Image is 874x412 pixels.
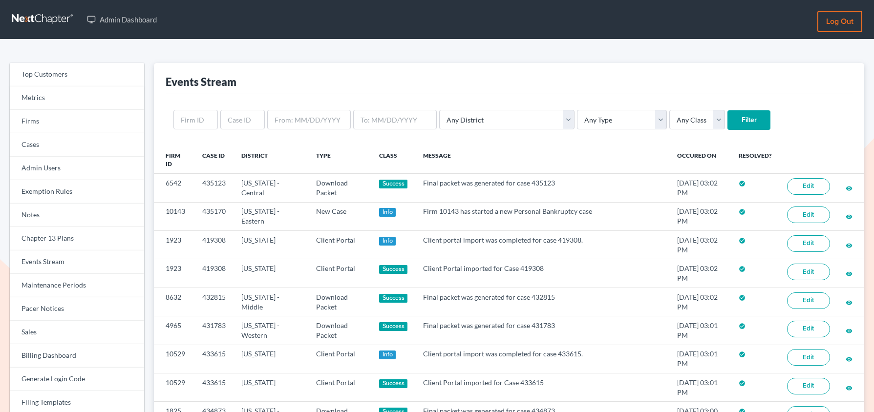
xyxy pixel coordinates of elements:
[739,294,746,301] i: check_circle
[669,373,731,402] td: [DATE] 03:01 PM
[669,259,731,288] td: [DATE] 03:02 PM
[739,266,746,272] i: check_circle
[415,316,669,345] td: Final packet was generated for case 431783
[739,380,746,387] i: check_circle
[194,174,234,202] td: 435123
[194,288,234,316] td: 432815
[415,373,669,402] td: Client Portal imported for Case 433615
[846,354,853,363] a: visibility
[669,202,731,230] td: [DATE] 03:02 PM
[154,345,195,373] td: 10529
[846,212,853,220] a: visibility
[415,231,669,259] td: Client portal import was completed for case 419308.
[379,180,407,188] div: Success
[846,185,853,192] i: visibility
[234,145,308,174] th: District
[154,316,195,345] td: 4965
[739,180,746,187] i: check_circle
[194,202,234,230] td: 435170
[194,145,234,174] th: Case ID
[308,373,371,402] td: Client Portal
[846,356,853,363] i: visibility
[154,145,195,174] th: Firm ID
[846,184,853,192] a: visibility
[739,323,746,330] i: check_circle
[10,180,144,204] a: Exemption Rules
[154,231,195,259] td: 1923
[308,288,371,316] td: Download Packet
[166,75,236,89] div: Events Stream
[234,316,308,345] td: [US_STATE] - Western
[154,174,195,202] td: 6542
[308,202,371,230] td: New Case
[415,288,669,316] td: Final packet was generated for case 432815
[10,368,144,391] a: Generate Login Code
[154,373,195,402] td: 10529
[669,174,731,202] td: [DATE] 03:02 PM
[154,288,195,316] td: 8632
[82,11,162,28] a: Admin Dashboard
[234,202,308,230] td: [US_STATE] - Eastern
[220,110,265,129] input: Case ID
[371,145,415,174] th: Class
[669,231,731,259] td: [DATE] 03:02 PM
[308,345,371,373] td: Client Portal
[194,345,234,373] td: 433615
[846,269,853,277] a: visibility
[739,208,746,215] i: check_circle
[669,288,731,316] td: [DATE] 03:02 PM
[739,237,746,244] i: check_circle
[194,316,234,345] td: 431783
[267,110,351,129] input: From: MM/DD/YYYY
[234,259,308,288] td: [US_STATE]
[353,110,437,129] input: To: MM/DD/YYYY
[10,344,144,368] a: Billing Dashboard
[817,11,862,32] a: Log out
[379,208,396,217] div: Info
[308,145,371,174] th: Type
[154,259,195,288] td: 1923
[787,235,830,252] a: Edit
[194,373,234,402] td: 433615
[846,213,853,220] i: visibility
[846,242,853,249] i: visibility
[308,259,371,288] td: Client Portal
[10,321,144,344] a: Sales
[379,379,407,388] div: Success
[379,322,407,331] div: Success
[731,145,779,174] th: Resolved?
[415,145,669,174] th: Message
[10,274,144,297] a: Maintenance Periods
[787,206,830,223] a: Edit
[846,328,853,334] i: visibility
[379,294,407,303] div: Success
[787,264,830,280] a: Edit
[415,174,669,202] td: Final packet was generated for case 435123
[194,231,234,259] td: 419308
[234,345,308,373] td: [US_STATE]
[234,231,308,259] td: [US_STATE]
[10,204,144,227] a: Notes
[787,178,830,195] a: Edit
[194,259,234,288] td: 419308
[846,298,853,306] a: visibility
[787,321,830,337] a: Edit
[308,231,371,259] td: Client Portal
[379,350,396,359] div: Info
[415,202,669,230] td: Firm 10143 has started a new Personal Bankruptcy case
[308,174,371,202] td: Download Packet
[787,292,830,309] a: Edit
[669,145,731,174] th: Occured On
[173,110,218,129] input: Firm ID
[234,174,308,202] td: [US_STATE] - Central
[379,237,396,246] div: Info
[846,270,853,277] i: visibility
[415,259,669,288] td: Client Portal imported for Case 419308
[727,110,770,130] input: Filter
[10,110,144,133] a: Firms
[379,265,407,274] div: Success
[10,227,144,250] a: Chapter 13 Plans
[10,133,144,157] a: Cases
[669,316,731,345] td: [DATE] 03:01 PM
[669,345,731,373] td: [DATE] 03:01 PM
